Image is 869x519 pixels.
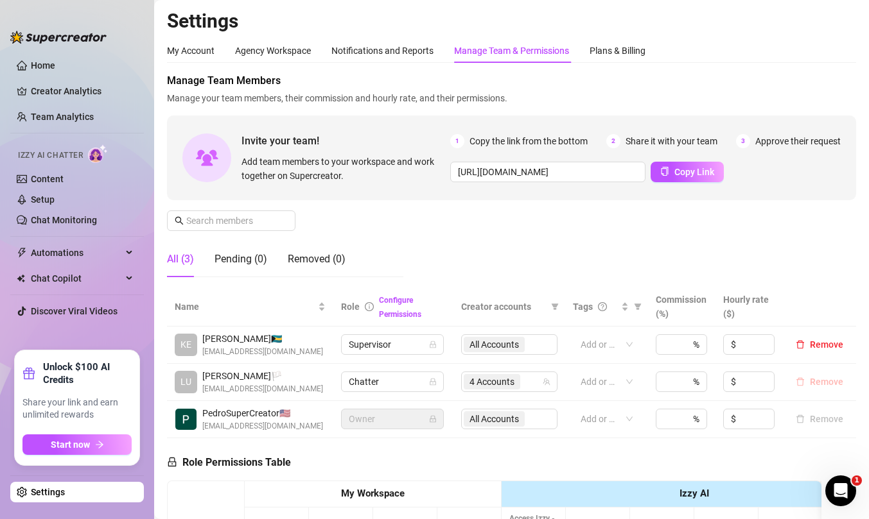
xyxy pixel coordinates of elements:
[167,9,856,33] h2: Settings
[180,337,191,352] span: KE
[202,332,323,346] span: [PERSON_NAME] 🇧🇸
[634,303,642,311] span: filter
[626,134,717,148] span: Share it with your team
[241,133,450,149] span: Invite your team!
[680,488,709,499] strong: Izzy AI
[429,341,437,348] span: lock
[810,377,843,387] span: Remove
[167,44,215,58] div: My Account
[365,302,374,311] span: info-circle
[167,455,291,470] h5: Role Permissions Table
[715,287,783,327] th: Hourly rate ($)
[167,457,177,467] span: lock
[175,300,315,314] span: Name
[235,44,311,58] div: Agency Workspace
[573,300,593,314] span: Tags
[341,302,360,312] span: Role
[186,214,277,228] input: Search members
[825,475,856,506] iframe: Intercom live chat
[454,44,569,58] div: Manage Team & Permissions
[202,369,323,383] span: [PERSON_NAME] 🏳️
[631,297,644,316] span: filter
[31,174,64,184] a: Content
[31,112,94,122] a: Team Analytics
[10,31,107,44] img: logo-BBDzfeDw.svg
[22,367,35,380] span: gift
[31,215,97,225] a: Chat Monitoring
[43,361,132,386] strong: Unlock $100 AI Credits
[651,162,724,182] button: Copy Link
[31,242,122,263] span: Automations
[543,378,550,386] span: team
[51,439,90,450] span: Start now
[852,475,862,486] span: 1
[175,216,184,225] span: search
[606,134,620,148] span: 2
[31,194,55,205] a: Setup
[31,60,55,71] a: Home
[464,374,520,389] span: 4 Accounts
[22,434,132,455] button: Start nowarrow-right
[349,409,436,429] span: Owner
[736,134,750,148] span: 3
[22,396,132,421] span: Share your link and earn unlimited rewards
[810,339,843,350] span: Remove
[349,372,436,391] span: Chatter
[660,167,669,176] span: copy
[598,302,607,311] span: question-circle
[450,134,464,148] span: 1
[202,383,323,395] span: [EMAIL_ADDRESS][DOMAIN_NAME]
[796,377,805,386] span: delete
[31,306,118,316] a: Discover Viral Videos
[202,406,323,420] span: PedroSuperCreator 🇺🇸
[341,488,405,499] strong: My Workspace
[551,303,559,311] span: filter
[470,134,588,148] span: Copy the link from the bottom
[31,81,134,101] a: Creator Analytics
[429,378,437,386] span: lock
[755,134,841,148] span: Approve their request
[167,251,194,267] div: All (3)
[215,251,267,267] div: Pending (0)
[202,420,323,432] span: [EMAIL_ADDRESS][DOMAIN_NAME]
[95,440,104,449] span: arrow-right
[17,274,25,283] img: Chat Copilot
[331,44,434,58] div: Notifications and Reports
[674,167,714,177] span: Copy Link
[791,374,848,389] button: Remove
[167,91,856,105] span: Manage your team members, their commission and hourly rate, and their permissions.
[429,415,437,423] span: lock
[180,375,191,389] span: LU
[175,409,197,430] img: PedroSuperCreator
[167,73,856,89] span: Manage Team Members
[648,287,715,327] th: Commission (%)
[88,144,108,163] img: AI Chatter
[17,248,27,258] span: thunderbolt
[549,297,561,316] span: filter
[796,340,805,349] span: delete
[791,337,848,352] button: Remove
[590,44,645,58] div: Plans & Billing
[202,346,323,358] span: [EMAIL_ADDRESS][DOMAIN_NAME]
[349,335,436,354] span: Supervisor
[18,149,83,162] span: Izzy AI Chatter
[791,411,848,427] button: Remove
[288,251,346,267] div: Removed (0)
[241,155,445,183] span: Add team members to your workspace and work together on Supercreator.
[379,296,421,319] a: Configure Permissions
[461,300,546,314] span: Creator accounts
[470,375,514,389] span: 4 Accounts
[31,487,65,497] a: Settings
[167,287,333,327] th: Name
[31,268,122,289] span: Chat Copilot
